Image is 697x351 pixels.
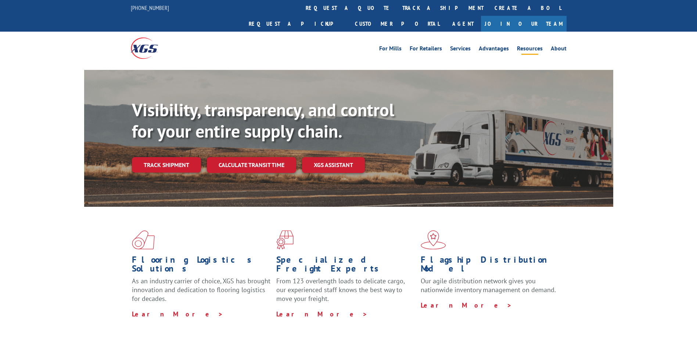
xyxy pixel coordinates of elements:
a: Join Our Team [481,16,567,32]
a: [PHONE_NUMBER] [131,4,169,11]
a: Resources [517,46,543,54]
a: Customer Portal [349,16,445,32]
span: Our agile distribution network gives you nationwide inventory management on demand. [421,277,556,294]
a: Learn More > [132,310,223,318]
a: For Mills [379,46,402,54]
a: Services [450,46,471,54]
a: For Retailers [410,46,442,54]
a: Learn More > [276,310,368,318]
h1: Flooring Logistics Solutions [132,255,271,277]
h1: Specialized Freight Experts [276,255,415,277]
a: Track shipment [132,157,201,173]
a: Request a pickup [243,16,349,32]
a: About [551,46,567,54]
a: Calculate transit time [207,157,296,173]
a: Learn More > [421,301,512,309]
b: Visibility, transparency, and control for your entire supply chain. [132,98,394,142]
a: Agent [445,16,481,32]
img: xgs-icon-total-supply-chain-intelligence-red [132,230,155,249]
img: xgs-icon-flagship-distribution-model-red [421,230,446,249]
span: As an industry carrier of choice, XGS has brought innovation and dedication to flooring logistics... [132,277,270,303]
a: Advantages [479,46,509,54]
img: xgs-icon-focused-on-flooring-red [276,230,294,249]
p: From 123 overlength loads to delicate cargo, our experienced staff knows the best way to move you... [276,277,415,309]
h1: Flagship Distribution Model [421,255,560,277]
a: XGS ASSISTANT [302,157,365,173]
